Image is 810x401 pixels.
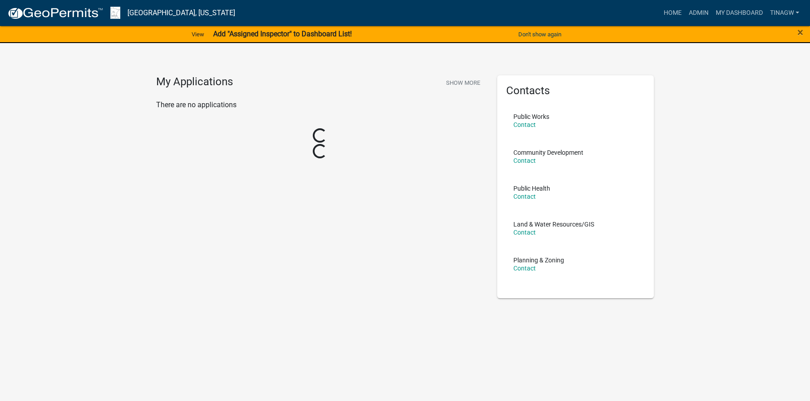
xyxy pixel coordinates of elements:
[513,221,594,227] p: Land & Water Resources/GIS
[797,27,803,38] button: Close
[127,5,235,21] a: [GEOGRAPHIC_DATA], [US_STATE]
[513,157,536,164] a: Contact
[513,229,536,236] a: Contact
[797,26,803,39] span: ×
[110,7,120,19] img: Waseca County, Minnesota
[712,4,766,22] a: My Dashboard
[513,265,536,272] a: Contact
[188,27,208,42] a: View
[685,4,712,22] a: Admin
[513,121,536,128] a: Contact
[513,257,564,263] p: Planning & Zoning
[513,193,536,200] a: Contact
[660,4,685,22] a: Home
[513,149,583,156] p: Community Development
[513,113,549,120] p: Public Works
[156,75,233,89] h4: My Applications
[442,75,484,90] button: Show More
[156,100,484,110] p: There are no applications
[513,185,550,192] p: Public Health
[515,27,565,42] button: Don't show again
[506,84,645,97] h5: Contacts
[766,4,803,22] a: TinaGW
[213,30,352,38] strong: Add "Assigned Inspector" to Dashboard List!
